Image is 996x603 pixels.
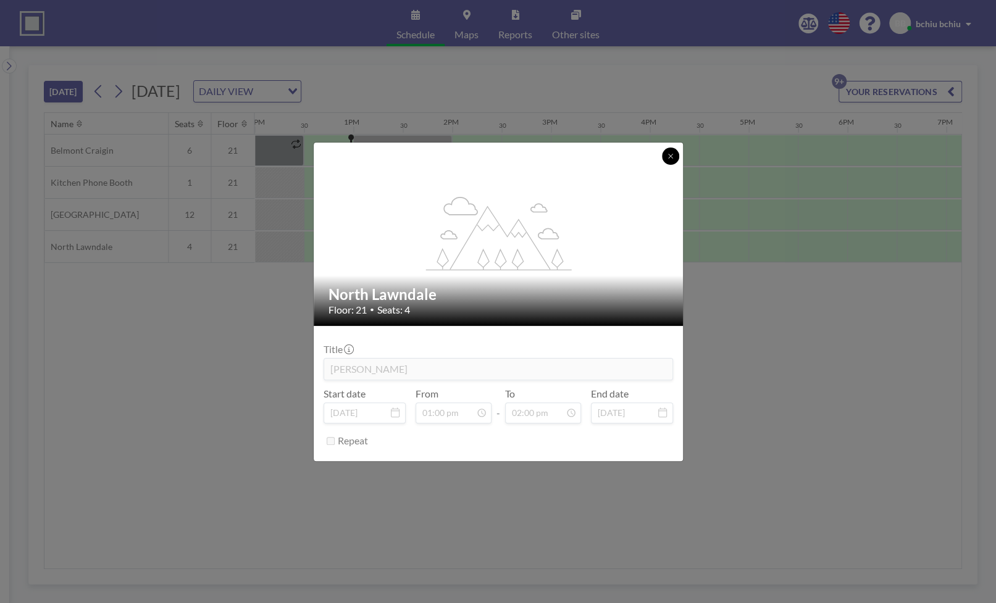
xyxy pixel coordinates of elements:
[329,304,367,316] span: Floor: 21
[329,285,669,304] h2: North Lawndale
[496,392,500,419] span: -
[377,304,410,316] span: Seats: 4
[425,196,571,270] g: flex-grow: 1.2;
[505,388,515,400] label: To
[324,388,366,400] label: Start date
[324,343,353,356] label: Title
[416,388,438,400] label: From
[338,435,368,447] label: Repeat
[370,305,374,314] span: •
[324,359,672,380] input: (No title)
[591,388,629,400] label: End date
